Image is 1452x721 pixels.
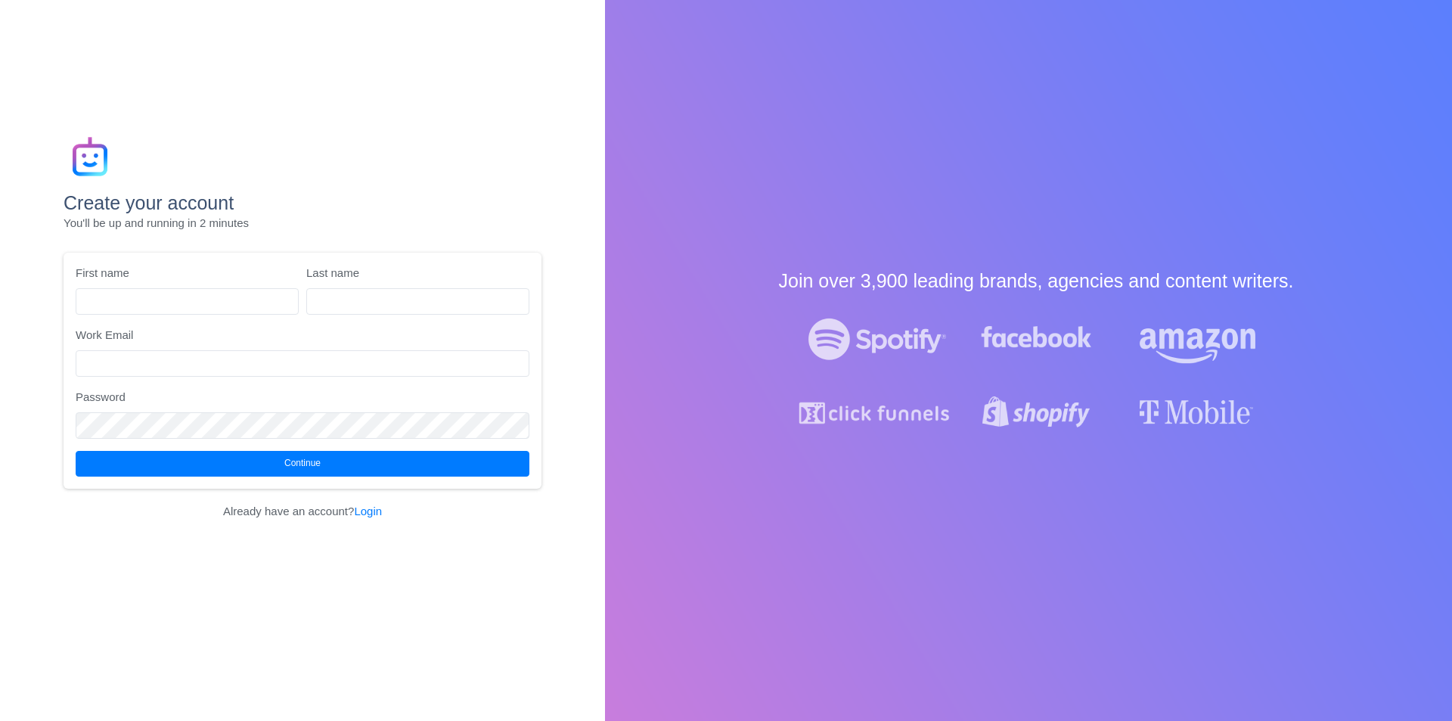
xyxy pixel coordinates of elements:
button: Continue [76,451,529,477]
label: Last name [306,265,359,282]
label: First name [76,265,129,282]
p: You'll be up and running in 2 minutes [64,215,541,232]
label: Work Email [76,327,133,344]
img: gradientIcon.83b2554e.png [64,130,116,183]
label: Password [76,389,126,406]
strong: Join over 3,900 leading brands, agencies and content writers. [778,270,1293,291]
p: Already have an account? [79,503,526,521]
strong: Create your account [64,192,234,213]
a: Login [354,505,382,517]
img: logos-white.d3c4c95a.png [771,302,1301,453]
